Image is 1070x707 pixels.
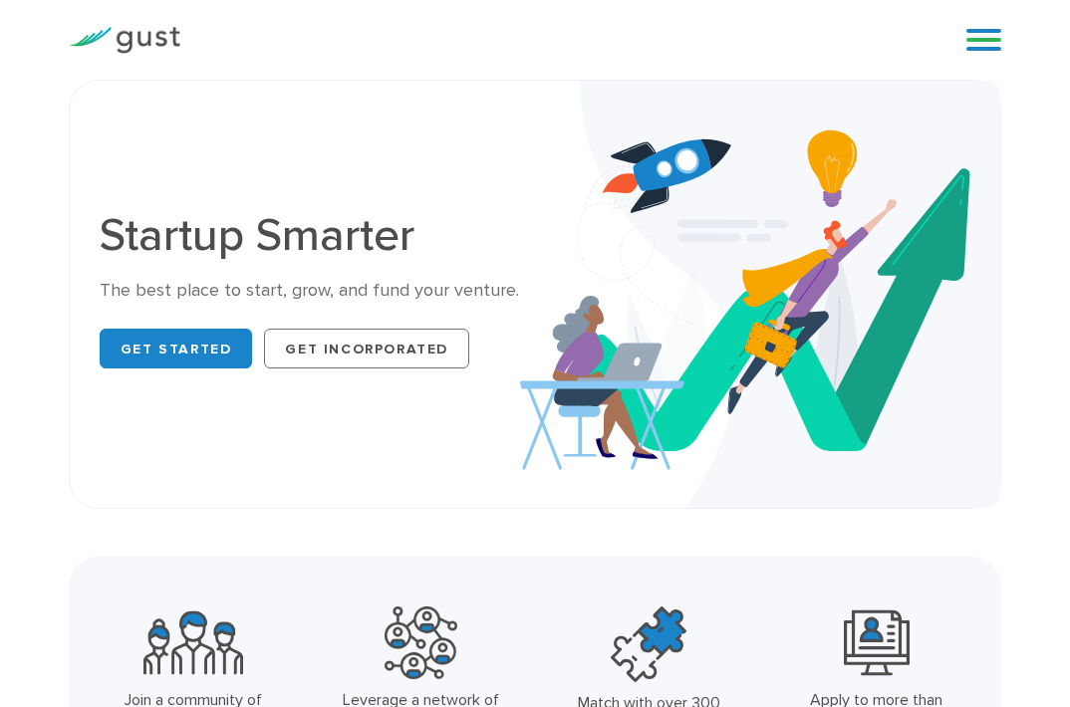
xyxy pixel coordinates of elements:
[611,606,686,682] img: Top Accelerators
[844,606,910,679] img: Leading Angel Investment
[100,213,520,259] h1: Startup Smarter
[100,279,520,303] div: The best place to start, grow, and fund your venture.
[385,606,457,679] img: Powerful Partners
[100,329,253,368] a: Get Started
[520,81,1000,508] img: Startup Smarter Hero
[264,329,469,368] a: Get Incorporated
[69,27,180,54] img: Gust Logo
[143,606,243,679] img: Community Founders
